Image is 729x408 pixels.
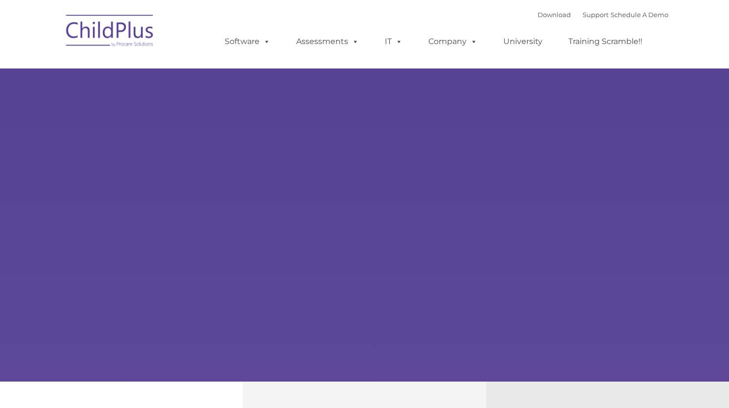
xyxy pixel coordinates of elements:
a: Download [538,11,571,19]
a: Assessments [286,32,369,51]
a: Company [419,32,487,51]
a: University [494,32,552,51]
a: IT [375,32,412,51]
img: ChildPlus by Procare Solutions [61,8,159,57]
a: Schedule A Demo [611,11,668,19]
font: | [538,11,668,19]
a: Software [215,32,280,51]
a: Training Scramble!! [559,32,652,51]
a: Support [583,11,609,19]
